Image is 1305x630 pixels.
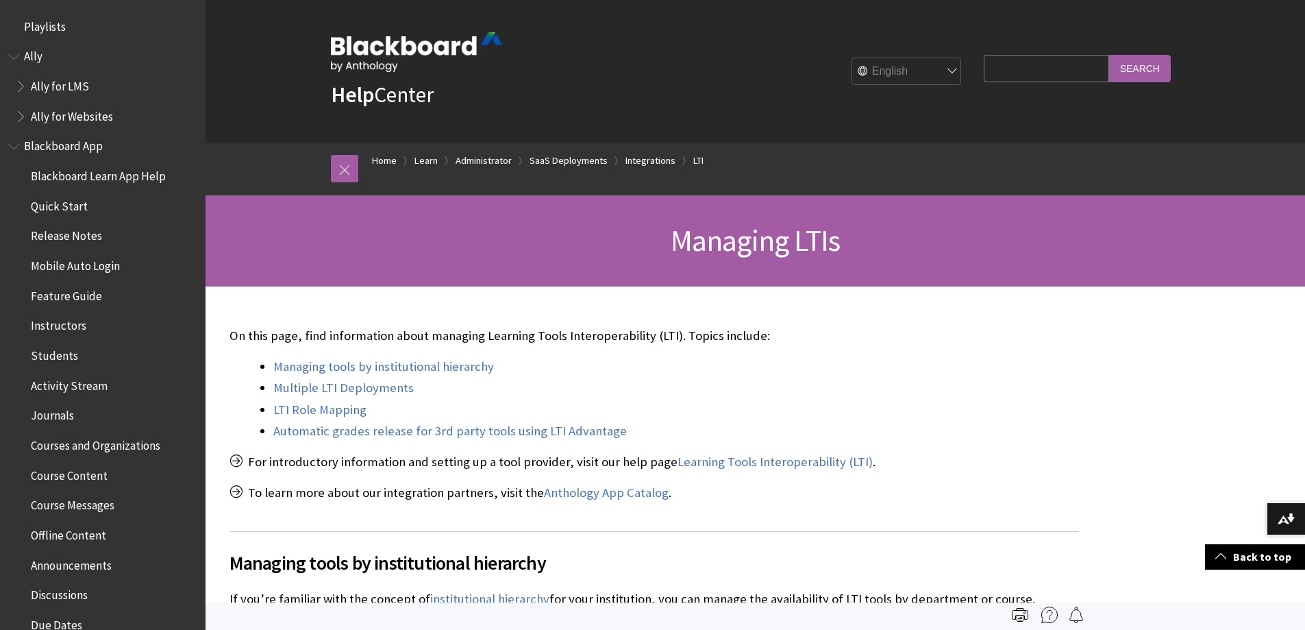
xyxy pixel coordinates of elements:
a: LTI Role Mapping [273,402,366,418]
a: Automatic grades release for 3rd party tools using LTI Advantage [273,423,627,439]
img: Follow this page [1068,607,1084,623]
img: Print [1012,607,1028,623]
span: Managing tools by institutional hierarchy [229,548,1079,577]
span: Instructors [31,315,86,333]
span: Discussions [31,583,88,602]
span: Managing LTIs [671,221,841,259]
a: Administrator [456,152,512,169]
input: Search [1109,55,1171,82]
a: Managing tools by institutional hierarchy [273,359,494,375]
span: Blackboard App [24,135,103,154]
span: Blackboard Learn App Help [31,165,166,183]
a: Anthology App Catalog [544,485,669,501]
a: Multiple LTI Deployments [273,380,414,396]
span: Ally [24,45,42,64]
img: More help [1041,607,1058,623]
span: Anthology App Catalog [544,485,669,500]
a: Back to top [1205,544,1305,570]
span: Feature Guide [31,284,102,303]
a: Home [372,152,397,169]
p: If you’re familiar with the concept of for your institution, you can manage the availability of L... [229,590,1079,608]
span: Course Messages [31,494,114,513]
a: SaaS Deployments [530,152,608,169]
span: Mobile Auto Login [31,254,120,273]
a: HelpCenter [331,81,434,108]
span: Course Content [31,464,108,483]
span: Release Notes [31,225,102,243]
img: Blackboard by Anthology [331,32,502,72]
p: For introductory information and setting up a tool provider, visit our help page . [229,453,1079,471]
span: Activity Stream [31,374,108,393]
a: institutional hierarchy [430,591,549,607]
span: Courses and Organizations [31,434,160,452]
nav: Book outline for Playlists [8,15,197,38]
strong: Help [331,81,374,108]
a: Integrations [625,152,675,169]
span: Offline Content [31,524,106,542]
select: Site Language Selector [852,58,962,86]
span: Ally for LMS [31,75,89,93]
span: Quick Start [31,195,88,213]
span: Ally for Websites [31,105,113,123]
span: Playlists [24,15,66,34]
span: Announcements [31,554,112,572]
a: LTI [693,152,704,169]
span: Students [31,344,78,363]
a: Learn [414,152,438,169]
span: . [669,485,671,500]
p: On this page, find information about managing Learning Tools Interoperability (LTI). Topics include: [229,327,1079,345]
span: To learn more about our integration partners, visit the [248,485,544,500]
a: Learning Tools Interoperability (LTI) [678,454,873,470]
span: Journals [31,404,74,423]
nav: Book outline for Anthology Ally Help [8,45,197,128]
